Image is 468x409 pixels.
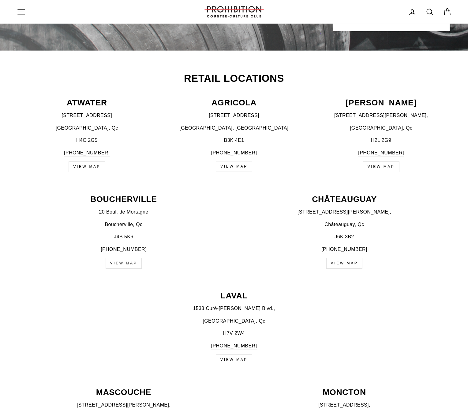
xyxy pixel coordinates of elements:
p: B3K 4E1 [164,136,304,144]
p: [GEOGRAPHIC_DATA], Qc [17,124,157,132]
a: [PHONE_NUMBER] [358,149,404,157]
p: MASCOUCHE [17,388,231,396]
a: view map [363,161,399,172]
p: H7V 2W4 [17,329,451,337]
a: view map [326,258,363,269]
p: BOUCHERVILLE [17,195,231,203]
p: [STREET_ADDRESS][PERSON_NAME], [238,208,451,216]
a: View map [216,354,252,365]
p: ATWATER [17,99,157,107]
p: CHÂTEAUGUAY [238,195,451,203]
p: J6K 3B2 [238,233,451,241]
p: Châteauguay, Qc [238,221,451,229]
p: [GEOGRAPHIC_DATA], Qc [17,317,451,325]
a: [PHONE_NUMBER] [321,245,367,254]
p: [PERSON_NAME] [311,99,451,107]
img: PROHIBITION COUNTER-CULTURE CLUB [204,6,265,17]
p: LAVAL [17,292,451,300]
p: [STREET_ADDRESS], [238,401,451,409]
p: [STREET_ADDRESS] [164,112,304,119]
p: [PHONE_NUMBER] [164,149,304,157]
p: [GEOGRAPHIC_DATA], Qc [311,124,451,132]
p: Boucherville, Qc [17,221,231,229]
a: [PHONE_NUMBER] [211,342,257,350]
a: view map [106,258,142,269]
p: 1533 Curé-[PERSON_NAME] Blvd., [17,305,451,312]
p: AGRICOLA [164,99,304,107]
h2: Retail Locations [17,74,451,84]
p: [STREET_ADDRESS] [17,112,157,119]
p: 20 Boul. de Mortagne [17,208,231,216]
a: [PHONE_NUMBER] [101,245,147,254]
p: J4B 5K6 [17,233,231,241]
a: VIEW MAP [69,161,105,172]
p: [STREET_ADDRESS][PERSON_NAME], [17,401,231,409]
a: [PHONE_NUMBER] [64,149,110,157]
p: MONCTON [238,388,451,396]
p: H2L 2G9 [311,136,451,144]
p: H4C 2G5 [17,136,157,144]
a: VIEW MAP [216,161,252,172]
p: [GEOGRAPHIC_DATA], [GEOGRAPHIC_DATA] [164,124,304,132]
p: [STREET_ADDRESS][PERSON_NAME], [311,112,451,119]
